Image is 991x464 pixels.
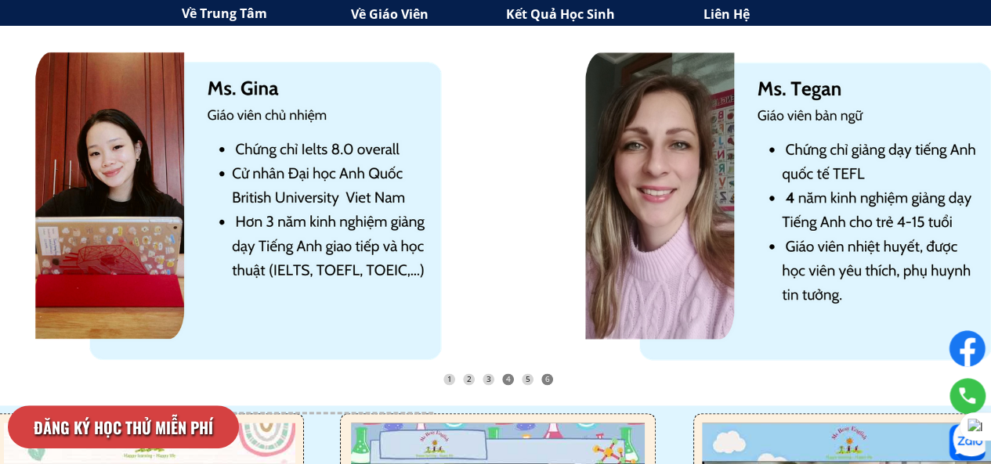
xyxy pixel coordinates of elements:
h3: Về Trung Tâm [182,4,345,24]
div: 2 [463,373,475,385]
div: 5 [522,373,533,385]
h3: Liên Hệ [703,5,846,25]
h3: Kết Quả Học Sinh [506,5,712,25]
div: 3 [483,373,494,385]
div: 6 [541,373,553,385]
p: ĐĂNG KÝ HỌC THỬ MIỄN PHÍ [8,405,239,448]
div: 4 [502,373,514,385]
h3: Về Giáo Viên [351,5,518,25]
div: 1 [443,373,455,385]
